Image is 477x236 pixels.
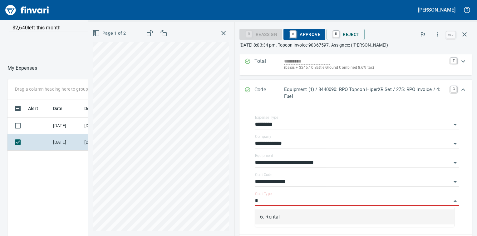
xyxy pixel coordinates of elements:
button: [PERSON_NAME] [416,5,457,15]
span: Page 1 of 2 [94,29,126,37]
td: [DATE] [51,134,82,151]
td: [DATE] [51,118,82,134]
button: Flag [416,28,430,41]
span: Description [84,105,108,112]
span: Close invoice [445,27,472,42]
label: Cost Type [255,192,272,196]
button: AApprove [283,29,325,40]
nav: breadcrumb [7,64,37,72]
p: Online and foreign allowed [3,32,152,38]
a: C [450,86,457,92]
span: Alert [28,105,46,112]
a: esc [446,31,455,38]
p: Drag a column heading here to group the table [15,86,106,92]
td: [DATE] Invoice 90367597 from Topcon Solutions Inc (1-30481) [82,134,138,151]
span: Approve [288,29,320,40]
h5: [PERSON_NAME] [418,7,455,13]
p: (basis + $245.10 Battle Ground Combined 8.6% tax) [284,65,447,71]
span: Reject [332,29,359,40]
span: Alert [28,105,38,112]
label: Expense Type [255,116,278,119]
label: Equipment [255,154,273,158]
button: Close [451,197,460,205]
a: A [290,31,296,38]
button: Open [451,158,460,167]
a: T [450,58,457,64]
button: Open [451,120,460,129]
p: $2,640 left this month [12,24,151,32]
a: R [333,31,339,38]
div: Expand [239,80,472,106]
div: Expand [239,54,472,75]
span: Description [84,105,116,112]
p: Total [254,58,284,71]
span: Date [53,105,63,112]
p: Code [254,86,284,100]
button: RReject [327,29,364,40]
button: Open [451,178,460,186]
img: Finvari [4,3,51,18]
button: More [431,28,445,41]
button: Open [451,139,460,148]
li: 6: Rental [255,209,454,224]
label: Cost Code [255,173,272,177]
button: Page 1 of 2 [91,28,128,39]
label: Company [255,135,271,138]
td: [DATE] Invoice 90367598 from Topcon Solutions Inc (1-30481) [82,118,138,134]
p: [DATE] 8:03:34 pm. Topcon Invoice 90367597. Assignee: ([PERSON_NAME]) [239,42,472,48]
div: Reassign [239,31,282,37]
p: My Expenses [7,64,37,72]
span: Date [53,105,71,112]
p: Equipment (1) / 8440090: RPO Topcon HiperXR Set / 275: RPO Invoice / 4: Fuel [284,86,447,100]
